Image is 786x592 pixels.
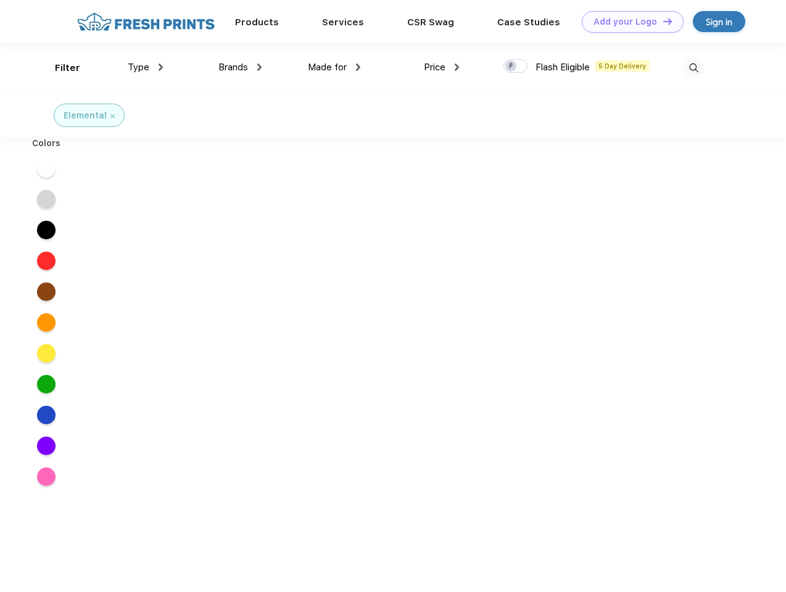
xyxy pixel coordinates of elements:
[536,62,590,73] span: Flash Eligible
[23,137,70,150] div: Colors
[55,61,80,75] div: Filter
[455,64,459,71] img: dropdown.png
[308,62,347,73] span: Made for
[235,17,279,28] a: Products
[407,17,454,28] a: CSR Swag
[693,11,745,32] a: Sign in
[159,64,163,71] img: dropdown.png
[73,11,218,33] img: fo%20logo%202.webp
[110,114,115,118] img: filter_cancel.svg
[128,62,149,73] span: Type
[356,64,360,71] img: dropdown.png
[595,60,650,72] span: 5 Day Delivery
[424,62,445,73] span: Price
[322,17,364,28] a: Services
[257,64,262,71] img: dropdown.png
[218,62,248,73] span: Brands
[64,109,107,122] div: Elemental
[594,17,657,27] div: Add your Logo
[706,15,732,29] div: Sign in
[663,18,672,25] img: DT
[684,58,704,78] img: desktop_search.svg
